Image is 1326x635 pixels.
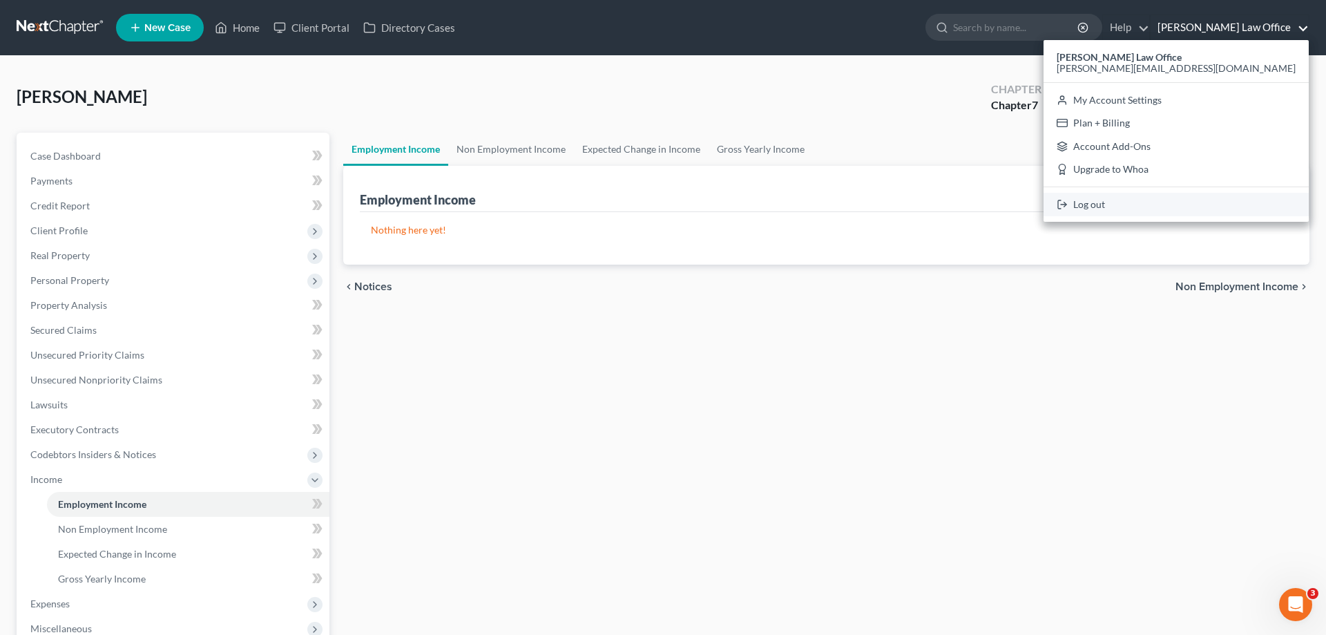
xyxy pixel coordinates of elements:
[58,523,167,535] span: Non Employment Income
[354,281,392,292] span: Notices
[267,15,356,40] a: Client Portal
[343,281,392,292] button: chevron_left Notices
[30,374,162,386] span: Unsecured Nonpriority Claims
[1298,281,1309,292] i: chevron_right
[47,492,329,517] a: Employment Income
[1044,111,1309,135] a: Plan + Billing
[371,223,1282,237] p: Nothing here yet!
[1175,281,1298,292] span: Non Employment Income
[1175,281,1309,292] button: Non Employment Income chevron_right
[19,343,329,368] a: Unsecured Priority Claims
[343,133,448,166] a: Employment Income
[17,86,147,106] span: [PERSON_NAME]
[30,225,88,236] span: Client Profile
[1044,40,1309,222] div: [PERSON_NAME] Law Office
[991,97,1041,113] div: Chapter
[991,82,1041,97] div: Chapter
[30,324,97,336] span: Secured Claims
[30,623,92,634] span: Miscellaneous
[953,15,1079,40] input: Search by name...
[30,448,156,460] span: Codebtors Insiders & Notices
[208,15,267,40] a: Home
[1307,588,1318,599] span: 3
[30,150,101,162] span: Case Dashboard
[19,169,329,193] a: Payments
[30,299,107,311] span: Property Analysis
[1057,51,1182,63] strong: [PERSON_NAME] Law Office
[19,144,329,169] a: Case Dashboard
[47,517,329,542] a: Non Employment Income
[19,193,329,218] a: Credit Report
[1103,15,1149,40] a: Help
[1151,15,1309,40] a: [PERSON_NAME] Law Office
[1044,193,1309,216] a: Log out
[30,175,73,187] span: Payments
[709,133,813,166] a: Gross Yearly Income
[47,542,329,567] a: Expected Change in Income
[343,281,354,292] i: chevron_left
[144,23,191,33] span: New Case
[30,349,144,361] span: Unsecured Priority Claims
[19,318,329,343] a: Secured Claims
[47,567,329,591] a: Gross Yearly Income
[1057,62,1296,74] span: [PERSON_NAME][EMAIL_ADDRESS][DOMAIN_NAME]
[58,573,146,585] span: Gross Yearly Income
[30,399,68,410] span: Lawsuits
[574,133,709,166] a: Expected Change in Income
[30,249,90,261] span: Real Property
[1279,588,1312,621] iframe: Intercom live chat
[360,191,476,208] div: Employment Income
[30,598,70,609] span: Expenses
[58,548,176,560] span: Expected Change in Income
[19,392,329,417] a: Lawsuits
[30,200,90,211] span: Credit Report
[58,498,146,510] span: Employment Income
[1044,88,1309,112] a: My Account Settings
[1032,98,1038,111] span: 7
[1044,135,1309,158] a: Account Add-Ons
[19,417,329,442] a: Executory Contracts
[30,473,62,485] span: Income
[19,368,329,392] a: Unsecured Nonpriority Claims
[1044,158,1309,182] a: Upgrade to Whoa
[19,293,329,318] a: Property Analysis
[30,274,109,286] span: Personal Property
[30,424,119,435] span: Executory Contracts
[448,133,574,166] a: Non Employment Income
[356,15,462,40] a: Directory Cases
